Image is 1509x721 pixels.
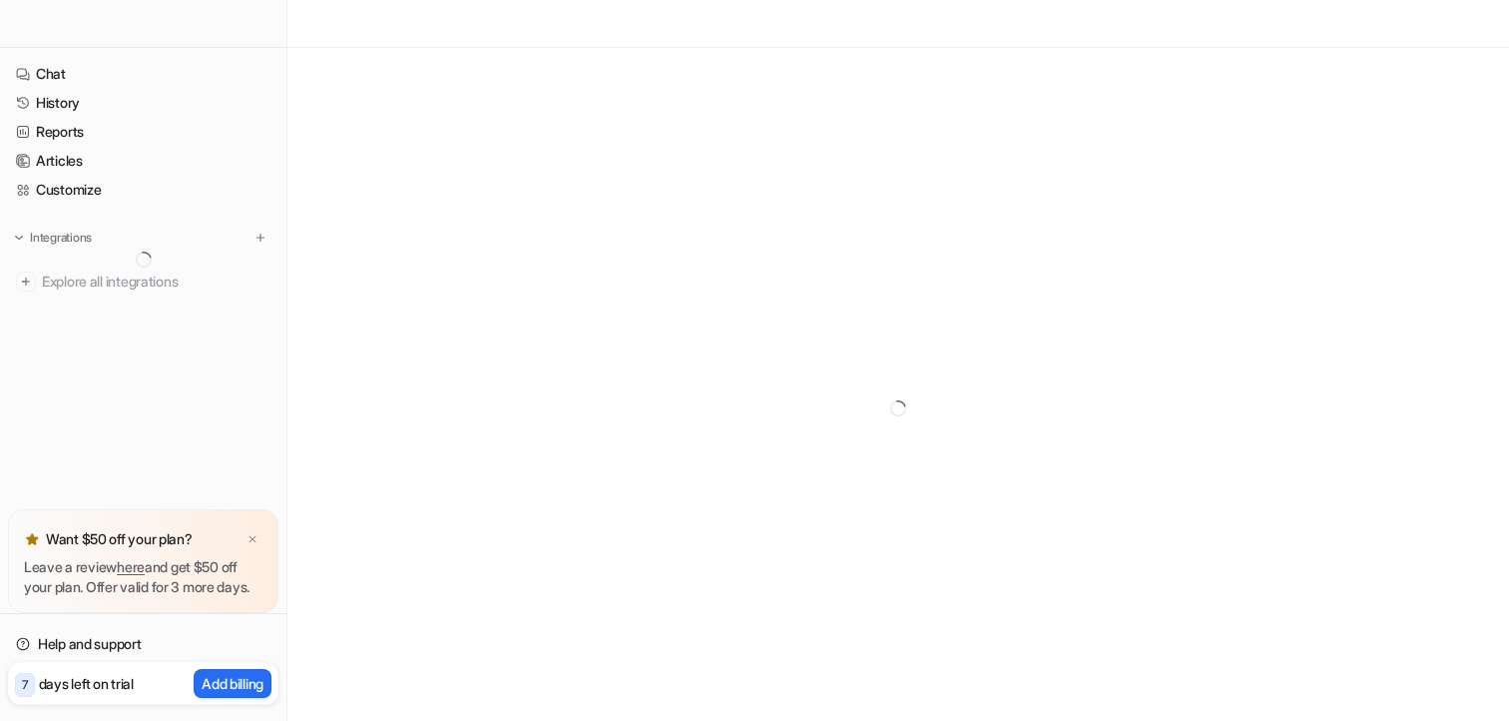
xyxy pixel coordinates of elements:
[117,558,145,575] a: here
[22,676,28,694] p: 7
[253,231,267,245] img: menu_add.svg
[194,669,271,698] button: Add billing
[42,266,270,298] span: Explore all integrations
[39,673,134,694] p: days left on trial
[16,272,36,292] img: explore all integrations
[202,673,263,694] p: Add billing
[8,176,278,204] a: Customize
[30,230,92,246] p: Integrations
[46,529,193,549] p: Want $50 off your plan?
[247,533,258,546] img: x
[24,531,40,547] img: star
[24,557,262,597] p: Leave a review and get $50 off your plan. Offer valid for 3 more days.
[12,231,26,245] img: expand menu
[8,60,278,88] a: Chat
[8,147,278,175] a: Articles
[8,118,278,146] a: Reports
[8,228,98,248] button: Integrations
[8,89,278,117] a: History
[8,268,278,296] a: Explore all integrations
[8,630,278,658] a: Help and support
